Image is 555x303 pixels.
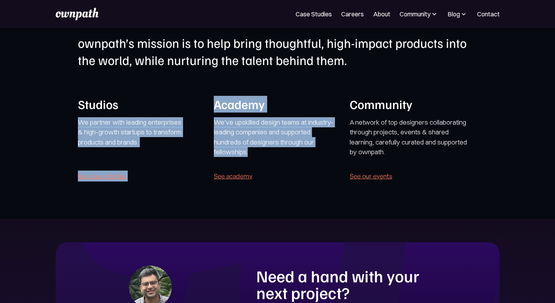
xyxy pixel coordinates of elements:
[296,9,332,19] a: Case Studies
[78,117,183,157] p: We partner with leading enterprises & high-growth startups to transform products and brands. ‍
[78,34,477,69] h1: ownpath’s mission is to help bring thoughtful, high-impact products into the world, while nurturi...
[214,117,337,157] p: We’ve upskilled design teams at industry-leading companies and supported hundreds of designers th...
[214,171,252,181] a: See academy
[256,268,492,301] h1: Need a hand with your next project?
[78,96,201,113] h1: Studios
[400,9,438,19] div: Community
[350,117,473,157] p: A network of top designers collaborating through projects, events & shared learning, carefully cu...
[448,9,460,19] div: Blog
[214,96,337,113] h1: Academy
[448,9,468,19] div: Blog
[400,9,430,19] div: Community
[477,9,500,19] a: Contact
[373,9,390,19] a: About
[350,171,392,181] a: See our events
[78,171,126,181] a: See case studies
[341,9,364,19] a: Careers
[350,96,473,113] h1: Community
